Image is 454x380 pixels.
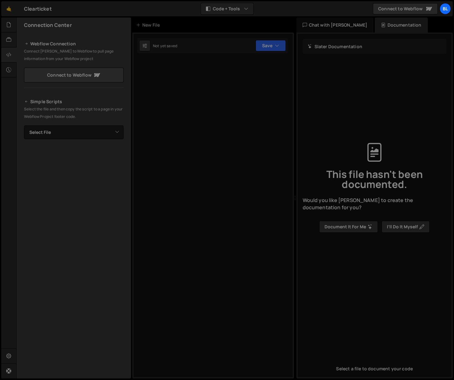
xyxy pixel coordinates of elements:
a: 🤙 [1,1,17,16]
h2: Simple Scripts [24,98,124,105]
iframe: YouTube video player [24,210,124,266]
div: Not yet saved [153,43,177,48]
button: Document it for me [319,221,378,233]
div: Clearticket [24,5,52,13]
a: Bl [440,3,451,14]
h2: Slater Documentation [308,43,362,49]
div: New File [136,22,162,28]
p: Connect [PERSON_NAME] to Webflow to pull page information from your Webflow project [24,48,124,63]
h2: Connection Center [24,22,72,28]
span: Would you like [PERSON_NAME] to create the documentation for you? [303,197,447,211]
h2: Webflow Connection [24,40,124,48]
a: Connect to Webflow [373,3,438,14]
span: This file hasn't been documented. [303,169,447,189]
button: Save [256,40,286,51]
div: Chat with [PERSON_NAME] [296,18,374,33]
a: Connect to Webflow [24,68,124,83]
button: Code + Tools [201,3,253,14]
p: Select the file and then copy the script to a page in your Webflow Project footer code. [24,105,124,120]
iframe: YouTube video player [24,149,124,206]
button: I’ll do it myself [382,221,430,233]
div: Documentation [375,18,427,33]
